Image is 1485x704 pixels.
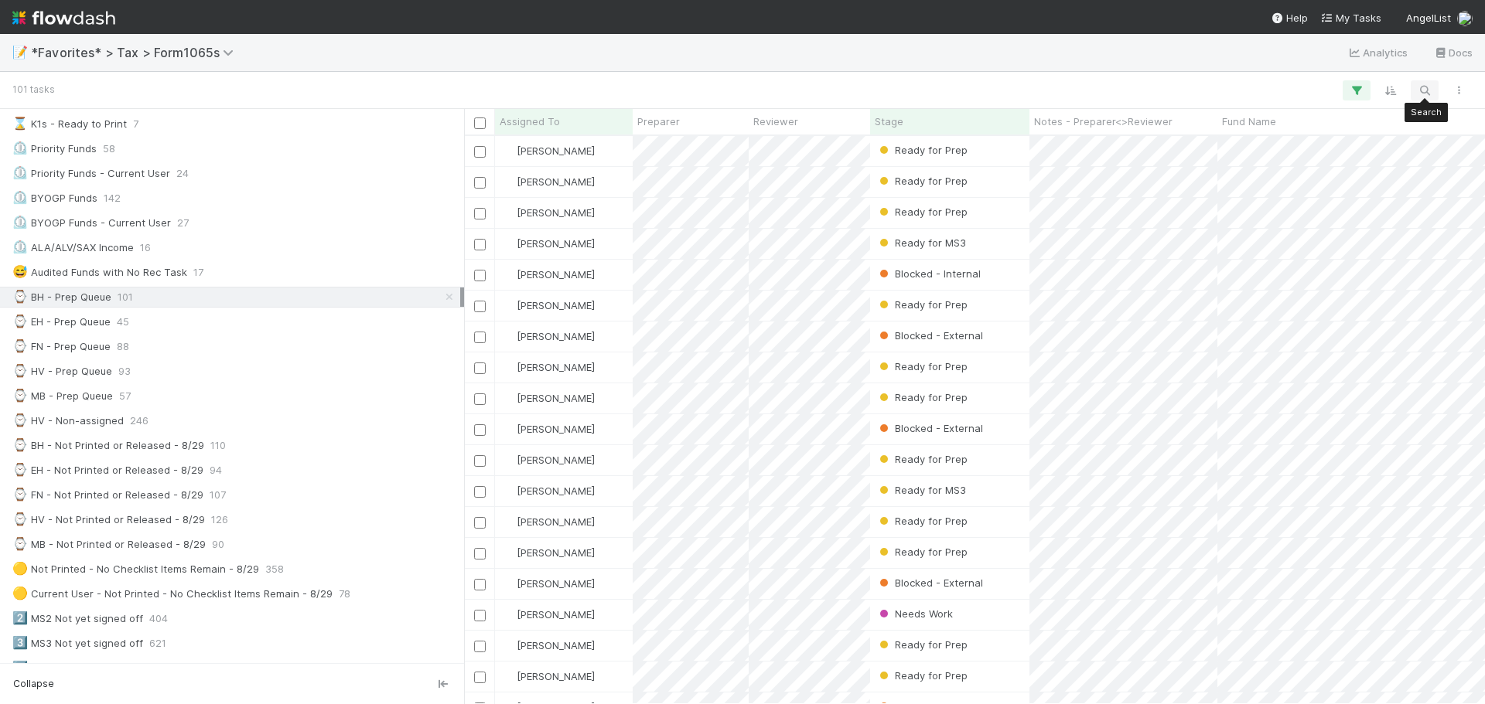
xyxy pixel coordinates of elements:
span: [PERSON_NAME] [517,330,595,342]
span: 78 [339,584,350,604]
div: EH - Not Printed or Released - 8/29 [12,461,203,480]
img: avatar_cfa6ccaa-c7d9-46b3-b608-2ec56ecf97ad.png [502,423,514,435]
span: ⌚ [12,413,28,427]
span: 107 [210,485,226,505]
span: 16 [140,238,151,257]
div: Not Printed - No Checklist Items Remain - 8/29 [12,559,259,579]
span: [PERSON_NAME] [517,670,595,682]
span: [PERSON_NAME] [517,639,595,651]
span: [PERSON_NAME] [517,361,595,373]
span: [PERSON_NAME] [517,454,595,466]
div: MB - Not Printed or Released - 8/29 [12,535,206,554]
div: HV - Non-assigned [12,411,124,430]
span: ⌚ [12,339,28,352]
img: avatar_cfa6ccaa-c7d9-46b3-b608-2ec56ecf97ad.png [502,145,514,157]
div: BH - Prep Queue [12,287,111,307]
span: 358 [265,559,284,579]
span: 27 [177,213,189,233]
img: avatar_cfa6ccaa-c7d9-46b3-b608-2ec56ecf97ad.png [502,299,514,311]
div: MS3 Not yet signed off [12,634,143,653]
span: 45 [117,312,129,332]
img: avatar_cfa6ccaa-c7d9-46b3-b608-2ec56ecf97ad.png [502,485,514,497]
small: 101 tasks [12,83,55,97]
img: avatar_cfa6ccaa-c7d9-46b3-b608-2ec56ecf97ad.png [502,330,514,342]
span: Assigned To [500,114,560,129]
span: 2️⃣ [12,611,28,624]
div: HV - Not Printed or Released - 8/29 [12,510,205,529]
div: BYOGP Funds - Current User [12,213,171,233]
div: Ready for Prep [876,359,968,374]
span: Notes - Preparer<>Reviewer [1034,114,1173,129]
span: 246 [130,411,148,430]
div: Blocked - External [876,328,983,343]
span: ⌚ [12,488,28,501]
div: Blocked - External [876,575,983,590]
span: Ready for Prep [876,546,968,558]
span: 3️⃣ [12,636,28,649]
span: Blocked - Internal [876,267,981,280]
div: Ready for Prep [876,389,968,405]
div: [PERSON_NAME] [501,452,595,468]
span: [PERSON_NAME] [517,237,595,250]
span: My Tasks [1320,12,1381,24]
div: Ready for Prep [876,637,968,652]
div: Ready for Prep [876,173,968,189]
span: 126 [211,510,228,529]
div: [PERSON_NAME] [501,359,595,375]
div: Ready for Prep [876,142,968,158]
img: avatar_cfa6ccaa-c7d9-46b3-b608-2ec56ecf97ad.png [502,268,514,281]
img: avatar_cfa6ccaa-c7d9-46b3-b608-2ec56ecf97ad.png [502,577,514,590]
span: Blocked - External [876,422,983,434]
div: Help [1271,10,1308,26]
span: [PERSON_NAME] [517,175,595,188]
div: [PERSON_NAME] [501,638,595,653]
div: Blocked - Internal [876,266,981,281]
span: Ready for Prep [876,175,968,187]
span: ⏲️ [12,240,28,253]
div: Ready for Prep [876,297,968,312]
div: [PERSON_NAME] [501,421,595,437]
input: Toggle Row Selected [474,455,486,467]
span: Reviewer [753,114,798,129]
span: ⌚ [12,315,28,328]
div: HV - Prep Queue [12,362,112,381]
input: Toggle Row Selected [474,641,486,652]
span: Stage [875,114,903,129]
a: Analytics [1347,43,1408,62]
span: [PERSON_NAME] [517,485,595,497]
span: Ready for MS3 [876,484,966,496]
input: Toggle Row Selected [474,672,486,683]
span: [PERSON_NAME] [517,577,595,590]
div: [PERSON_NAME] [501,298,595,313]
a: Docs [1433,43,1473,62]
input: Toggle Row Selected [474,393,486,405]
span: Ready for Prep [876,669,968,682]
span: 94 [210,461,222,480]
div: [PERSON_NAME] [501,174,595,189]
div: [PERSON_NAME] [501,483,595,498]
span: Ready for Prep [876,638,968,651]
span: ⏲️ [12,191,28,204]
div: Priority Funds - Current User [12,164,170,183]
span: ⏲️ [12,141,28,155]
div: Priority Funds [12,139,97,158]
img: avatar_cfa6ccaa-c7d9-46b3-b608-2ec56ecf97ad.png [502,392,514,404]
div: Ready for Prep [876,204,968,219]
div: FN - Prep Queue [12,337,111,356]
span: Collapse [13,677,54,691]
span: Ready for Prep [876,206,968,218]
span: 621 [149,634,166,653]
img: avatar_cfa6ccaa-c7d9-46b3-b608-2ec56ecf97ad.png [502,670,514,682]
input: Toggle Row Selected [474,517,486,529]
div: BYOGP Funds [12,189,97,208]
span: 🟡 [12,587,28,600]
input: Toggle Row Selected [474,486,486,498]
div: [PERSON_NAME] [501,668,595,684]
div: Audited Funds with No Rec Task [12,263,187,282]
span: 24 [176,164,189,183]
span: 142 [104,189,121,208]
span: 93 [118,362,131,381]
img: logo-inverted-e16ddd16eac7371096b0.svg [12,5,115,31]
span: 🟡 [12,562,28,575]
span: ⌚ [12,438,28,451]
